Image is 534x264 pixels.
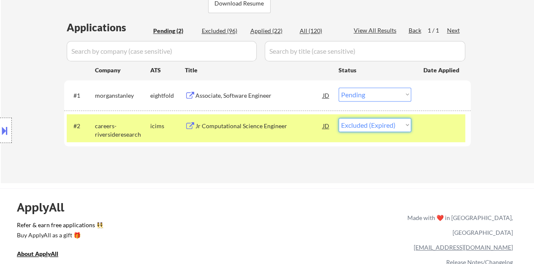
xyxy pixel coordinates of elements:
div: Pending (2) [153,27,195,35]
div: View All Results [354,26,399,35]
div: Status [339,62,411,77]
div: eightfold [150,91,185,100]
div: 1 / 1 [428,26,447,35]
div: Associate, Software Engineer [195,91,323,100]
a: [EMAIL_ADDRESS][DOMAIN_NAME] [414,244,513,251]
a: Buy ApplyAll as a gift 🎁 [17,231,101,242]
input: Search by title (case sensitive) [265,41,465,61]
a: Refer & earn free applications 👯‍♀️ [17,222,231,231]
div: JD [322,88,331,103]
div: Date Applied [423,66,461,74]
div: Buy ApplyAll as a gift 🎁 [17,232,101,238]
div: Applied (22) [250,27,293,35]
div: Jr Computational Science Engineer [195,122,323,130]
div: ATS [150,66,185,74]
a: About ApplyAll [17,250,70,260]
div: icims [150,122,185,130]
div: All (120) [300,27,342,35]
div: Title [185,66,331,74]
input: Search by company (case sensitive) [67,41,257,61]
div: Excluded (96) [202,27,244,35]
div: Applications [67,22,150,33]
u: About ApplyAll [17,250,58,257]
div: JD [322,118,331,133]
div: Made with ❤️ in [GEOGRAPHIC_DATA], [GEOGRAPHIC_DATA] [404,210,513,240]
div: Back [409,26,422,35]
div: Next [447,26,461,35]
div: ApplyAll [17,200,74,214]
